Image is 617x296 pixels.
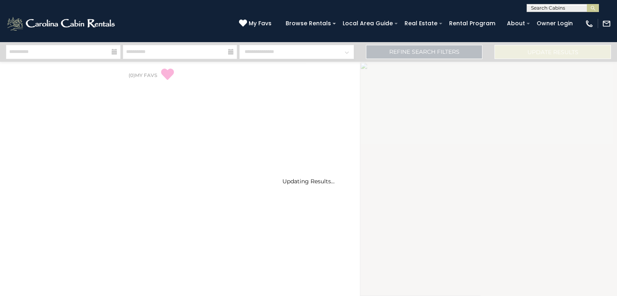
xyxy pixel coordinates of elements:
[249,19,272,28] span: My Favs
[282,17,335,30] a: Browse Rentals
[400,17,441,30] a: Real Estate
[445,17,499,30] a: Rental Program
[6,16,117,32] img: White-1-2.png
[602,19,611,28] img: mail-regular-white.png
[503,17,529,30] a: About
[585,19,594,28] img: phone-regular-white.png
[339,17,397,30] a: Local Area Guide
[239,19,274,28] a: My Favs
[533,17,577,30] a: Owner Login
